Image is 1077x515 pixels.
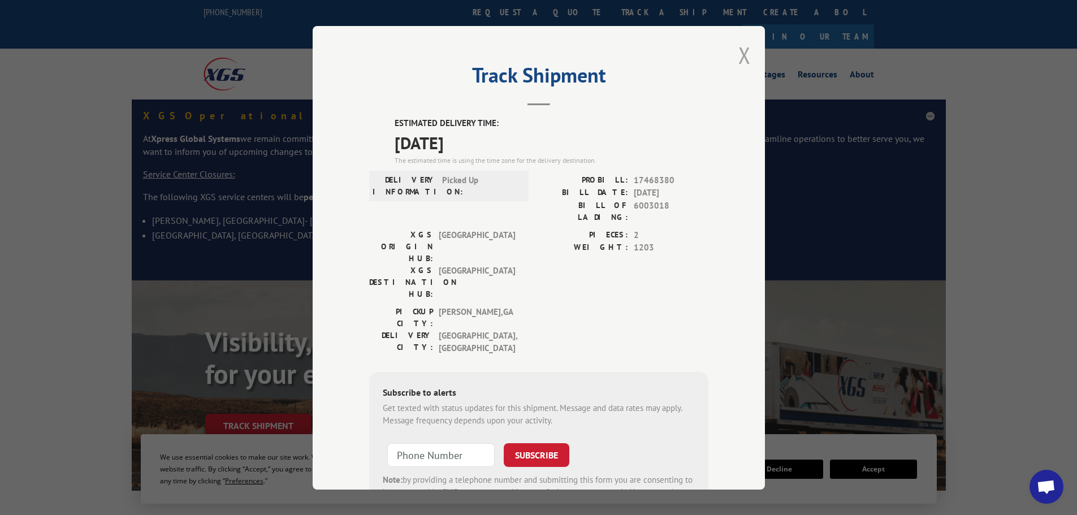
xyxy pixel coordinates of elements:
span: 2 [634,228,708,241]
div: by providing a telephone number and submitting this form you are consenting to be contacted by SM... [383,473,695,512]
span: [DATE] [395,129,708,155]
label: WEIGHT: [539,241,628,254]
label: PROBILL: [539,174,628,187]
span: 17468380 [634,174,708,187]
span: [GEOGRAPHIC_DATA] [439,264,515,300]
a: Open chat [1030,470,1063,504]
div: Subscribe to alerts [383,385,695,401]
label: PIECES: [539,228,628,241]
button: SUBSCRIBE [504,443,569,466]
span: 6003018 [634,199,708,223]
span: Picked Up [442,174,518,197]
input: Phone Number [387,443,495,466]
span: [PERSON_NAME] , GA [439,305,515,329]
label: XGS DESTINATION HUB: [369,264,433,300]
button: Close modal [738,40,751,70]
span: [GEOGRAPHIC_DATA] [439,228,515,264]
label: ESTIMATED DELIVERY TIME: [395,117,708,130]
label: DELIVERY CITY: [369,329,433,354]
div: The estimated time is using the time zone for the delivery destination. [395,155,708,165]
label: BILL OF LADING: [539,199,628,223]
label: PICKUP CITY: [369,305,433,329]
label: DELIVERY INFORMATION: [373,174,436,197]
strong: Note: [383,474,403,484]
span: [DATE] [634,187,708,200]
label: XGS ORIGIN HUB: [369,228,433,264]
label: BILL DATE: [539,187,628,200]
h2: Track Shipment [369,67,708,89]
span: 1203 [634,241,708,254]
div: Get texted with status updates for this shipment. Message and data rates may apply. Message frequ... [383,401,695,427]
span: [GEOGRAPHIC_DATA] , [GEOGRAPHIC_DATA] [439,329,515,354]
